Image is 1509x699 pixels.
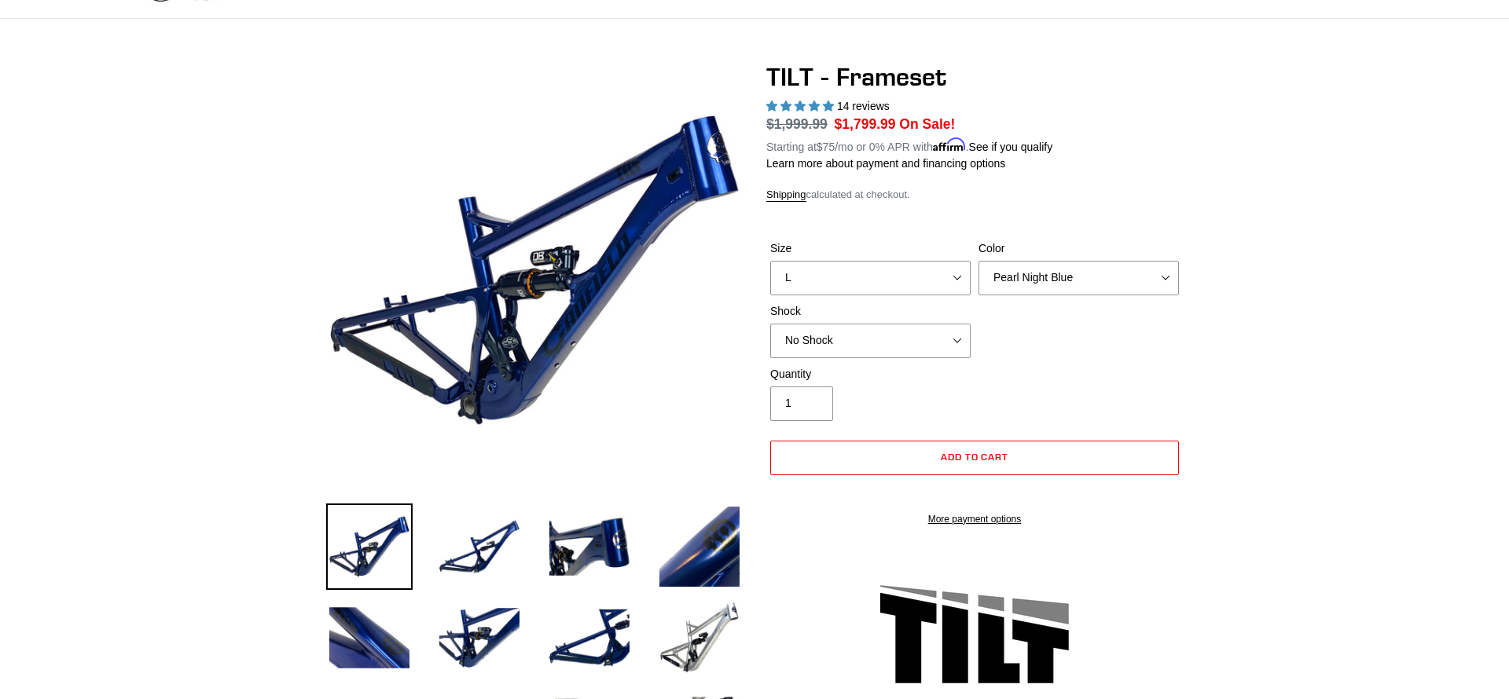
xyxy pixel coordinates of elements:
img: Load image into Gallery viewer, TILT - Frameset [326,595,413,681]
span: 14 reviews [837,100,890,112]
label: Shock [770,303,971,320]
span: $1,799.99 [835,116,896,132]
img: Load image into Gallery viewer, TILT - Frameset [436,503,523,590]
label: Size [770,240,971,257]
img: Load image into Gallery viewer, TILT - Frameset [546,503,633,590]
a: Shipping [766,188,806,202]
p: Starting at /mo or 0% APR with . [766,135,1052,156]
label: Color [978,240,1179,257]
span: Affirm [933,138,966,152]
h1: TILT - Frameset [766,62,1183,92]
span: Add to cart [941,451,1009,463]
button: Add to cart [770,441,1179,475]
a: Learn more about payment and financing options [766,157,1005,170]
s: $1,999.99 [766,116,828,132]
img: Load image into Gallery viewer, TILT - Frameset [656,503,743,590]
div: calculated at checkout. [766,187,1183,203]
span: On Sale! [899,114,955,134]
img: Load image into Gallery viewer, TILT - Frameset [436,595,523,681]
img: Load image into Gallery viewer, TILT - Frameset [656,595,743,681]
a: See if you qualify - Learn more about Affirm Financing (opens in modal) [969,141,1053,153]
img: Load image into Gallery viewer, TILT - Frameset [546,595,633,681]
span: 5.00 stars [766,100,837,112]
label: Quantity [770,366,971,382]
span: $75 [817,141,835,153]
img: Load image into Gallery viewer, TILT - Frameset [326,503,413,590]
a: More payment options [770,512,1179,526]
